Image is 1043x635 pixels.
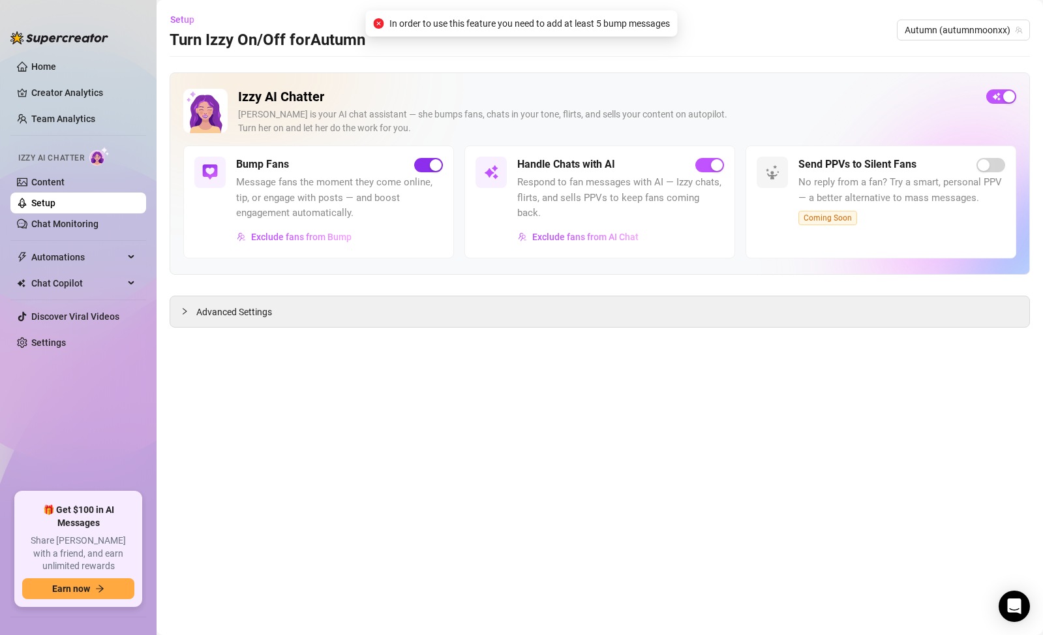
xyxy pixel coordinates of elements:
span: Exclude fans from Bump [251,232,352,242]
a: Team Analytics [31,114,95,124]
span: Respond to fan messages with AI — Izzy chats, flirts, and sells PPVs to keep fans coming back. [517,175,724,221]
span: Earn now [52,583,90,594]
span: close-circle [374,18,384,29]
h2: Izzy AI Chatter [238,89,976,105]
span: Autumn (autumnmoonxx) [905,20,1022,40]
a: Chat Monitoring [31,219,98,229]
button: Earn nowarrow-right [22,578,134,599]
h5: Send PPVs to Silent Fans [798,157,916,172]
span: Advanced Settings [196,305,272,319]
span: Chat Copilot [31,273,124,294]
h3: Turn Izzy On/Off for Autumn [170,30,365,51]
div: [PERSON_NAME] is your AI chat assistant — she bumps fans, chats in your tone, flirts, and sells y... [238,108,976,135]
span: Exclude fans from AI Chat [532,232,639,242]
button: Setup [170,9,205,30]
a: Home [31,61,56,72]
img: svg%3e [202,164,218,180]
button: Exclude fans from AI Chat [517,226,639,247]
span: arrow-right [95,584,104,593]
img: svg%3e [237,232,246,241]
img: svg%3e [483,164,499,180]
h5: Handle Chats with AI [517,157,615,172]
span: thunderbolt [17,252,27,262]
span: Share [PERSON_NAME] with a friend, and earn unlimited rewards [22,534,134,573]
span: Izzy AI Chatter [18,152,84,164]
img: Izzy AI Chatter [183,89,228,133]
a: Setup [31,198,55,208]
button: Exclude fans from Bump [236,226,352,247]
img: svg%3e [518,232,527,241]
h5: Bump Fans [236,157,289,172]
a: Settings [31,337,66,348]
span: collapsed [181,307,189,315]
span: 🎁 Get $100 in AI Messages [22,504,134,529]
img: Chat Copilot [17,279,25,288]
div: collapsed [181,304,196,318]
a: Content [31,177,65,187]
span: Message fans the moment they come online, tip, or engage with posts — and boost engagement automa... [236,175,443,221]
span: No reply from a fan? Try a smart, personal PPV — a better alternative to mass messages. [798,175,1005,206]
a: Discover Viral Videos [31,311,119,322]
img: svg%3e [764,164,780,180]
span: Coming Soon [798,211,857,225]
img: logo-BBDzfeDw.svg [10,31,108,44]
span: Setup [170,14,194,25]
a: Creator Analytics [31,82,136,103]
img: AI Chatter [89,147,110,166]
span: In order to use this feature you need to add at least 5 bump messages [389,16,670,31]
div: Open Intercom Messenger [999,591,1030,622]
span: Automations [31,247,124,268]
span: team [1015,26,1023,34]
